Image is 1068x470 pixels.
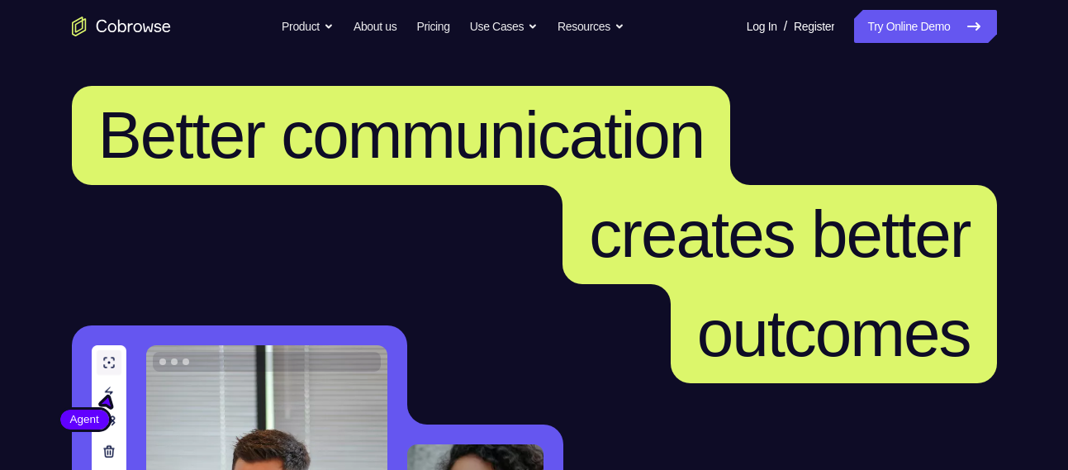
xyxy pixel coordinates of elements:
button: Product [282,10,334,43]
button: Resources [558,10,624,43]
button: Use Cases [470,10,538,43]
a: About us [354,10,396,43]
a: Try Online Demo [854,10,996,43]
a: Pricing [416,10,449,43]
span: outcomes [697,297,971,370]
a: Go to the home page [72,17,171,36]
a: Log In [747,10,777,43]
span: / [784,17,787,36]
span: Agent [60,411,109,428]
span: Better communication [98,98,705,172]
span: creates better [589,197,970,271]
a: Register [794,10,834,43]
